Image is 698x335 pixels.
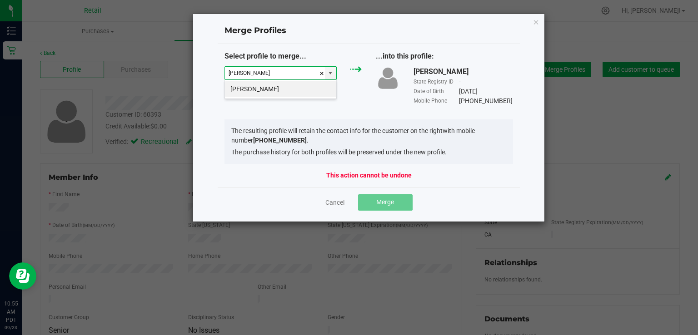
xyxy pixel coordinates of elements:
[319,67,324,80] span: clear
[224,25,514,37] h4: Merge Profiles
[376,52,434,60] span: ...into this profile:
[350,66,362,72] img: green_arrow.svg
[414,97,459,105] div: Mobile Phone
[225,81,336,97] li: [PERSON_NAME]
[459,77,461,87] div: -
[533,16,539,27] button: Close
[376,198,394,206] span: Merge
[414,78,459,86] div: State Registry ID
[376,66,400,90] img: user-icon.png
[414,66,469,77] div: [PERSON_NAME]
[224,52,306,60] span: Select profile to merge...
[231,127,475,144] span: with mobile number .
[231,126,507,145] li: The resulting profile will retain the contact info for the customer on the right
[225,67,325,79] input: Type customer name to search
[459,87,478,96] div: [DATE]
[358,194,413,211] button: Merge
[231,148,507,157] li: The purchase history for both profiles will be preserved under the new profile.
[326,171,412,180] strong: This action cannot be undone
[253,137,307,144] strong: [PHONE_NUMBER]
[325,198,344,207] a: Cancel
[459,96,513,106] div: [PHONE_NUMBER]
[414,87,459,95] div: Date of Birth
[9,262,36,290] iframe: Resource center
